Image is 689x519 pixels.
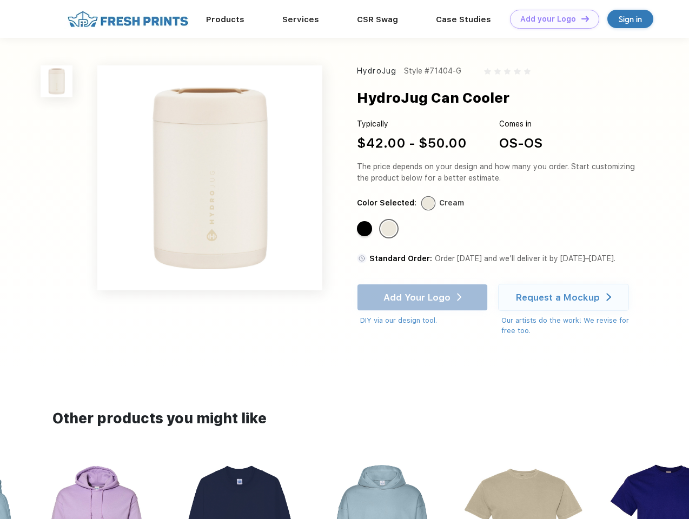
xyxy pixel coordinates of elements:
[501,315,639,336] div: Our artists do the work! We revise for free too.
[520,15,576,24] div: Add your Logo
[357,65,396,77] div: HydroJug
[524,68,531,75] img: gray_star.svg
[439,197,464,209] div: Cream
[516,292,600,303] div: Request a Mockup
[607,10,653,28] a: Sign in
[357,88,509,108] div: HydroJug Can Cooler
[41,65,72,97] img: func=resize&h=100
[52,408,636,429] div: Other products you might like
[404,65,461,77] div: Style #71404-G
[581,16,589,22] img: DT
[357,254,367,263] img: standard order
[357,118,467,130] div: Typically
[360,315,488,326] div: DIY via our design tool.
[504,68,511,75] img: gray_star.svg
[435,254,615,263] span: Order [DATE] and we’ll deliver it by [DATE]–[DATE].
[357,197,416,209] div: Color Selected:
[494,68,501,75] img: gray_star.svg
[499,118,542,130] div: Comes in
[619,13,642,25] div: Sign in
[357,134,467,153] div: $42.00 - $50.00
[357,221,372,236] div: Black
[499,134,542,153] div: OS-OS
[484,68,491,75] img: gray_star.svg
[357,161,639,184] div: The price depends on your design and how many you order. Start customizing the product below for ...
[64,10,191,29] img: fo%20logo%202.webp
[381,221,396,236] div: Cream
[97,65,322,290] img: func=resize&h=640
[514,68,520,75] img: gray_star.svg
[369,254,432,263] span: Standard Order:
[606,293,611,301] img: white arrow
[206,15,244,24] a: Products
